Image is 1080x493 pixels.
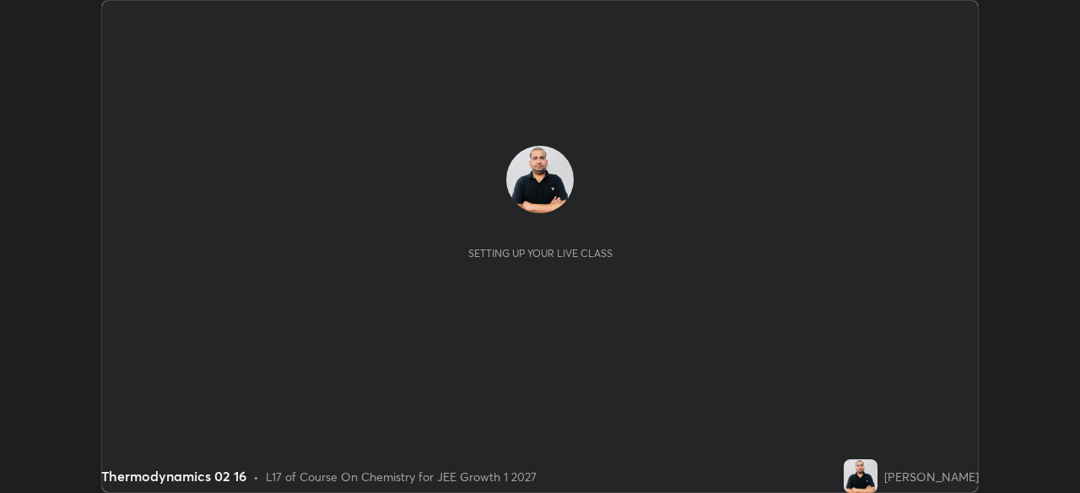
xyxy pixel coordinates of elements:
[884,468,979,485] div: [PERSON_NAME]
[266,468,537,485] div: L17 of Course On Chemistry for JEE Growth 1 2027
[101,466,246,486] div: Thermodynamics 02 16
[506,146,574,213] img: d1576235f9a24f199ad8dd171c0883d5.jpg
[468,247,613,260] div: Setting up your live class
[253,468,259,485] div: •
[844,459,877,493] img: d1576235f9a24f199ad8dd171c0883d5.jpg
